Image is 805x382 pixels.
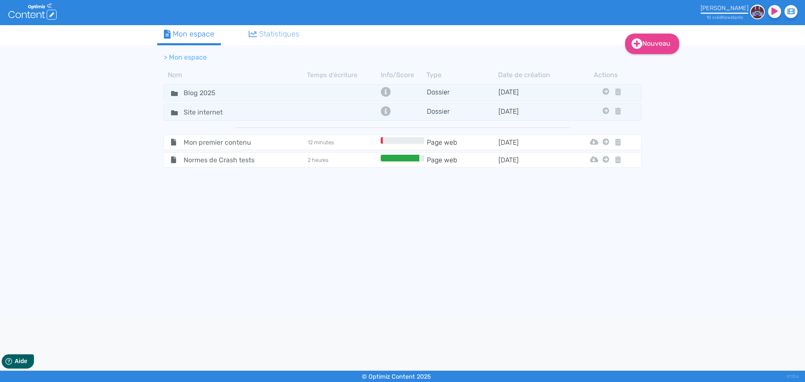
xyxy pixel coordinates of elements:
th: Type [426,70,498,80]
td: Dossier [426,87,498,99]
div: Statistiques [249,29,300,40]
td: [DATE] [498,155,570,165]
a: Statistiques [242,25,306,43]
div: V1.13.6 [787,371,799,382]
img: bbd64cf9c4f3f2d1675da0e3d61850b3 [750,5,765,19]
li: > Mon espace [164,52,207,62]
td: 12 minutes [307,137,379,148]
div: Mon espace [164,29,214,40]
span: s [741,15,743,20]
nav: breadcrumb [157,47,576,68]
td: Page web [426,155,498,165]
th: Actions [600,70,611,80]
td: [DATE] [498,87,570,99]
td: 2 heures [307,155,379,165]
small: © Optimiz Content 2025 [362,373,431,380]
input: Nom de dossier [177,106,240,118]
div: [PERSON_NAME] [701,5,748,12]
th: Nom [164,70,307,80]
th: Temps d'écriture [307,70,379,80]
span: Normes de Crash tests [177,155,272,165]
small: 10 crédit restant [706,15,743,20]
a: Nouveau [625,34,679,54]
td: [DATE] [498,137,570,148]
th: Date de création [498,70,570,80]
th: Info/Score [379,70,426,80]
td: [DATE] [498,106,570,118]
td: Dossier [426,106,498,118]
input: Nom de dossier [177,87,240,99]
span: Mon premier contenu [177,137,272,148]
td: Page web [426,137,498,148]
a: Mon espace [157,25,221,45]
span: s [724,15,726,20]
